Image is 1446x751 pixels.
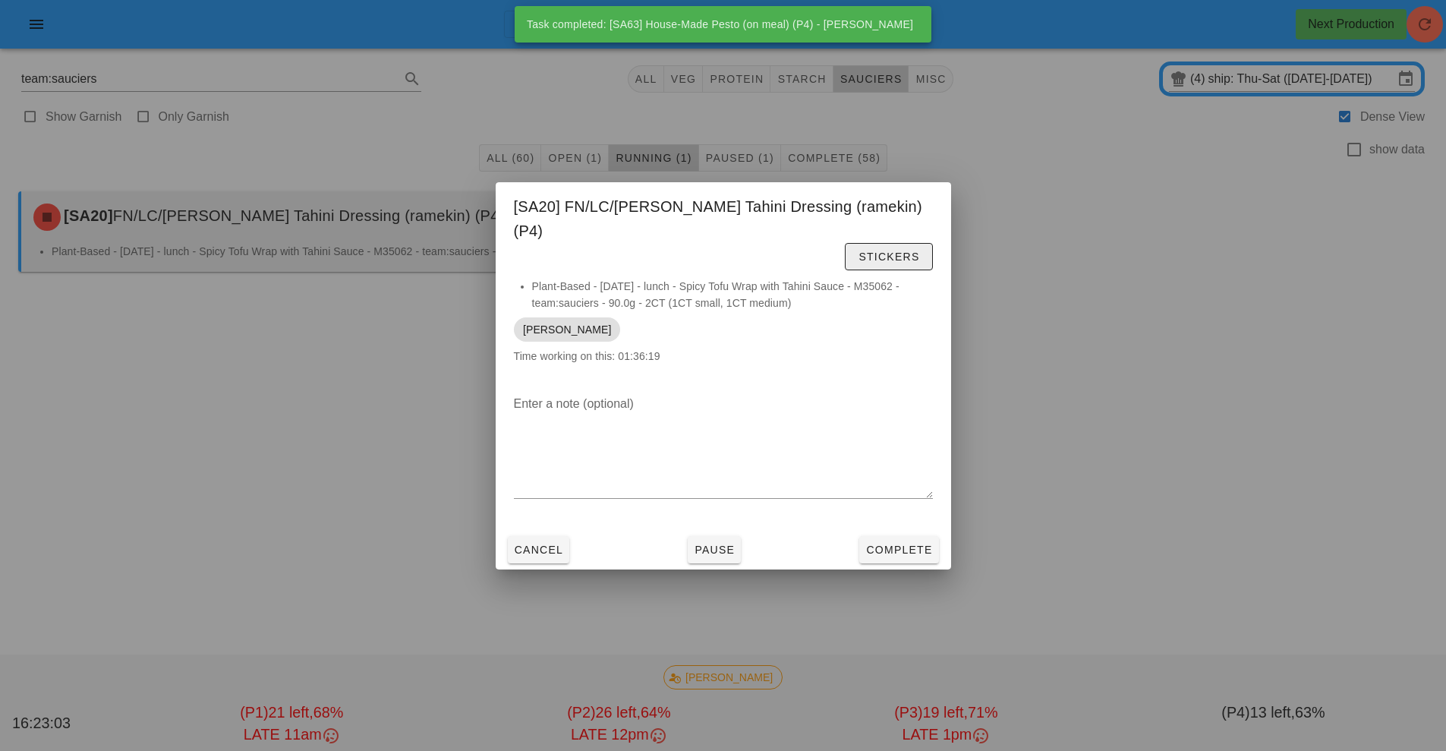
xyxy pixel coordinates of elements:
[845,243,932,270] button: Stickers
[865,544,932,556] span: Complete
[688,536,741,563] button: Pause
[514,544,564,556] span: Cancel
[858,251,919,263] span: Stickers
[694,544,735,556] span: Pause
[532,278,933,311] li: Plant-Based - [DATE] - lunch - Spicy Tofu Wrap with Tahini Sauce - M35062 - team:sauciers - 90.0g...
[496,182,951,278] div: [SA20] FN/LC/[PERSON_NAME] Tahini Dressing (ramekin) (P4)
[859,536,938,563] button: Complete
[496,278,951,380] div: Time working on this: 01:36:19
[508,536,570,563] button: Cancel
[523,317,611,342] span: [PERSON_NAME]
